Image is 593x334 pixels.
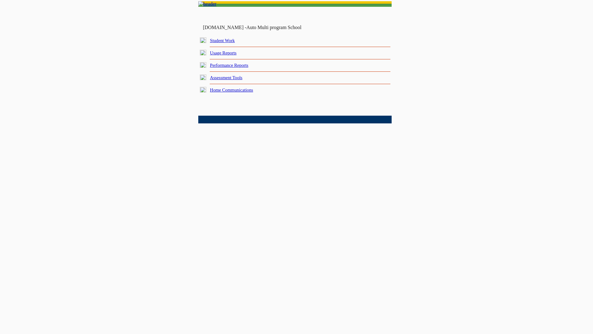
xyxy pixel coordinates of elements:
[200,62,206,68] img: plus.gif
[198,1,217,7] img: header
[210,63,248,68] a: Performance Reports
[210,38,235,43] a: Student Work
[210,75,242,80] a: Assessment Tools
[246,25,301,30] nobr: Auto Multi program School
[200,37,206,43] img: plus.gif
[200,75,206,80] img: plus.gif
[200,50,206,55] img: plus.gif
[210,50,237,55] a: Usage Reports
[210,88,253,92] a: Home Communications
[203,25,317,30] td: [DOMAIN_NAME] -
[200,87,206,92] img: plus.gif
